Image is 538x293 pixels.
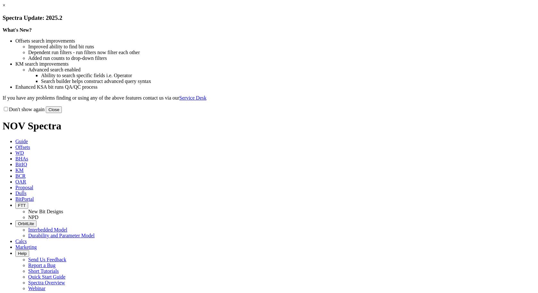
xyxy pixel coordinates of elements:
span: Calcs [15,239,27,244]
li: Offsets search improvements [15,38,535,44]
a: Service Desk [179,95,207,101]
span: FTT [18,203,26,208]
span: BHAs [15,156,28,161]
span: BCR [15,173,26,179]
strong: What's New? [3,27,32,33]
h3: Spectra Update: 2025.2 [3,14,535,21]
span: Offsets [15,144,30,150]
a: Short Tutorials [28,268,59,274]
span: KM [15,167,24,173]
a: Webinar [28,286,45,291]
span: OrbitLite [18,221,34,226]
span: Guide [15,139,28,144]
span: Help [18,251,27,256]
span: BitIQ [15,162,27,167]
a: Durability and Parameter Model [28,233,95,238]
a: NPD [28,215,38,220]
p: If you have any problems finding or using any of the above features contact us via our [3,95,535,101]
span: BitPortal [15,196,34,202]
li: KM search improvements [15,61,535,67]
span: WD [15,150,24,156]
a: Spectra Overview [28,280,65,285]
a: Interbedded Model [28,227,67,232]
h1: NOV Spectra [3,120,535,132]
li: Ability to search specific fields i.e. Operator [41,73,535,78]
li: Dependent run filters - run filters now filter each other [28,50,535,55]
a: × [3,3,5,8]
li: Added run counts to drop-down filters [28,55,535,61]
a: Send Us Feedback [28,257,66,262]
li: Advanced search enabled [28,67,535,73]
a: Quick Start Guide [28,274,65,280]
a: Report a Bug [28,263,55,268]
span: Dulls [15,191,27,196]
span: Marketing [15,244,37,250]
li: Improved ability to find bit runs [28,44,535,50]
li: Enhanced KSA bit runs QA/QC process [15,84,535,90]
input: Don't show again [4,107,8,111]
button: Close [46,106,62,113]
label: Don't show again [3,107,45,112]
a: New Bit Designs [28,209,63,214]
li: Search builder helps construct advanced query syntax [41,78,535,84]
span: Proposal [15,185,33,190]
span: OAR [15,179,26,184]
